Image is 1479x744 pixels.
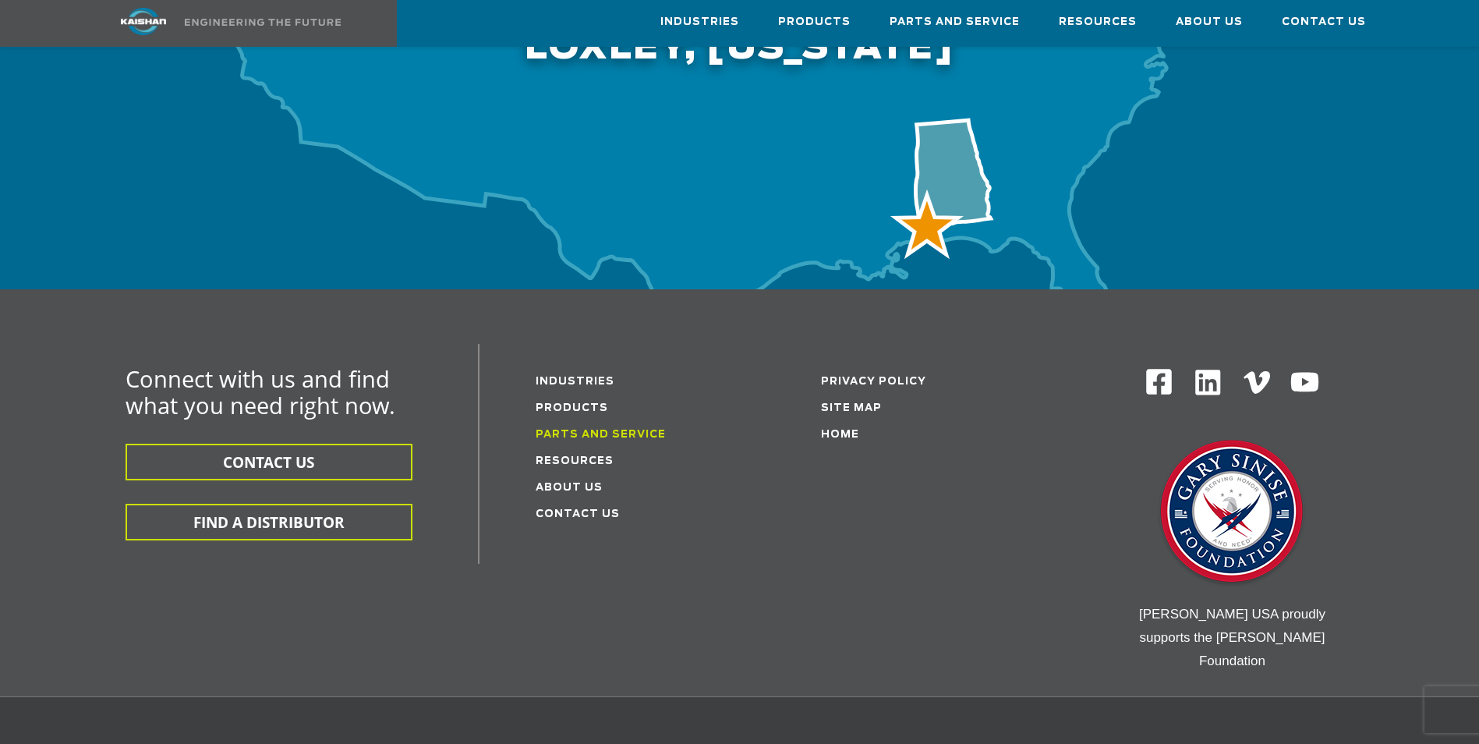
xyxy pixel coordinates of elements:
img: Linkedin [1193,367,1223,398]
button: FIND A DISTRIBUTOR [126,504,412,540]
a: Site Map [821,403,882,413]
img: Gary Sinise Foundation [1154,435,1310,591]
a: Privacy Policy [821,377,926,387]
img: Engineering the future [185,19,341,26]
span: Contact Us [1282,13,1366,31]
span: Industries [660,13,739,31]
a: Industries [536,377,614,387]
a: About Us [536,483,603,493]
a: Products [536,403,608,413]
a: Contact Us [536,509,620,519]
img: kaishan logo [85,8,202,35]
span: [PERSON_NAME] USA proudly supports the [PERSON_NAME] Foundation [1139,607,1325,668]
span: Resources [1059,13,1137,31]
a: Resources [1059,1,1137,43]
a: Resources [536,456,614,466]
img: Youtube [1290,367,1320,398]
a: Industries [660,1,739,43]
span: Products [778,13,851,31]
span: Parts and Service [890,13,1020,31]
a: Products [778,1,851,43]
a: Parts and service [536,430,666,440]
span: Connect with us and find what you need right now. [126,363,395,420]
img: Vimeo [1244,371,1270,394]
span: About Us [1176,13,1243,31]
a: Contact Us [1282,1,1366,43]
a: Parts and Service [890,1,1020,43]
a: Home [821,430,859,440]
button: CONTACT US [126,444,412,480]
a: About Us [1176,1,1243,43]
img: Facebook [1145,367,1173,396]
